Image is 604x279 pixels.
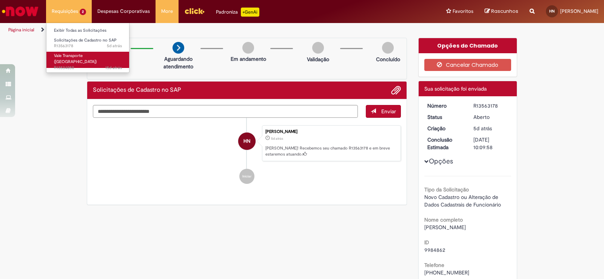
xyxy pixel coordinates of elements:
span: R13563178 [54,43,122,49]
p: [PERSON_NAME]! Recebemos seu chamado R13563178 e em breve estaremos atuando. [265,145,397,157]
p: Em andamento [231,55,266,63]
span: [PERSON_NAME] [424,224,466,231]
span: 2 [80,9,86,15]
li: Hugo Vinicios Ferreira Nascimento [93,125,401,162]
span: More [161,8,173,15]
a: Aberto R13534050 : Vale Transporte (VT) [46,52,129,68]
span: 9984862 [424,247,445,253]
button: Adicionar anexos [391,85,401,95]
span: Enviar [381,108,396,115]
div: [DATE] 10:09:58 [473,136,508,151]
span: HN [549,9,555,14]
div: Aberto [473,113,508,121]
span: Despesas Corporativas [97,8,150,15]
ul: Trilhas de página [6,23,397,37]
span: Favoritos [453,8,473,15]
time: 24/09/2025 14:09:55 [473,125,492,132]
span: HN [243,132,250,150]
div: Padroniza [216,8,259,17]
b: Tipo da Solicitação [424,186,469,193]
img: img-circle-grey.png [382,42,394,54]
span: Novo Cadastro ou Alteração de Dados Cadastrais de Funcionário [424,194,501,208]
h2: Solicitações de Cadastro no SAP Histórico de tíquete [93,87,181,94]
span: [PHONE_NUMBER] [424,269,469,276]
b: Nome completo [424,216,463,223]
span: Vale Transporte ([GEOGRAPHIC_DATA]) [54,53,97,65]
time: 24/09/2025 14:09:56 [107,43,122,49]
b: ID [424,239,429,246]
dt: Conclusão Estimada [422,136,468,151]
p: Validação [307,55,329,63]
b: Telefone [424,262,444,268]
span: Rascunhos [491,8,518,15]
span: Sua solicitação foi enviada [424,85,487,92]
button: Cancelar Chamado [424,59,512,71]
div: R13563178 [473,102,508,109]
p: Concluído [376,55,400,63]
span: Requisições [52,8,78,15]
div: Opções do Chamado [419,38,517,53]
time: 15/09/2025 08:19:35 [105,65,122,71]
div: 24/09/2025 14:09:55 [473,125,508,132]
div: [PERSON_NAME] [265,129,397,134]
dt: Status [422,113,468,121]
ul: Requisições [46,23,129,73]
a: Página inicial [8,27,34,33]
dt: Criação [422,125,468,132]
span: 5d atrás [271,136,283,141]
span: Solicitações de Cadastro no SAP [54,37,117,43]
span: 15d atrás [105,65,122,71]
span: 5d atrás [107,43,122,49]
span: 5d atrás [473,125,492,132]
p: Aguardando atendimento [160,55,197,70]
a: Exibir Todas as Solicitações [46,26,129,35]
span: R13534050 [54,65,122,71]
span: [PERSON_NAME] [560,8,598,14]
p: +GenAi [241,8,259,17]
img: click_logo_yellow_360x200.png [184,5,205,17]
a: Rascunhos [485,8,518,15]
img: img-circle-grey.png [312,42,324,54]
img: img-circle-grey.png [242,42,254,54]
ul: Histórico de tíquete [93,118,401,192]
time: 24/09/2025 14:09:55 [271,136,283,141]
img: ServiceNow [1,4,40,19]
div: Hugo Vinicios Ferreira Nascimento [238,133,256,150]
textarea: Digite sua mensagem aqui... [93,105,358,118]
a: Aberto R13563178 : Solicitações de Cadastro no SAP [46,36,129,50]
button: Enviar [366,105,401,118]
dt: Número [422,102,468,109]
img: arrow-next.png [173,42,184,54]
